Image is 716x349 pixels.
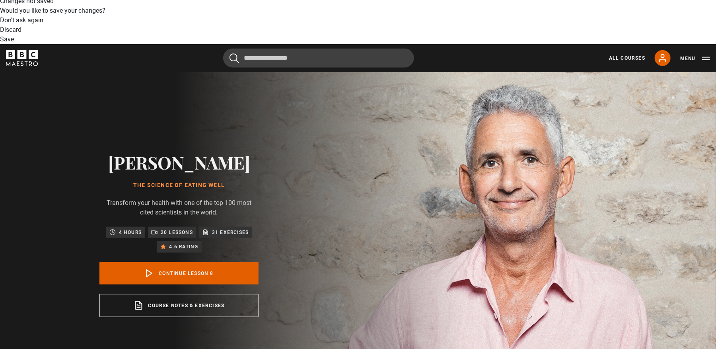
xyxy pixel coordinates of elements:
[230,53,239,63] button: Submit the search query
[169,243,198,251] p: 4.6 rating
[99,294,259,317] a: Course notes & exercises
[161,228,193,236] p: 20 lessons
[99,198,259,217] p: Transform your health with one of the top 100 most cited scientists in the world.
[119,228,142,236] p: 4 hours
[680,55,710,62] button: Toggle navigation
[99,152,259,172] h2: [PERSON_NAME]
[223,49,414,68] input: Search
[6,50,38,66] svg: BBC Maestro
[99,262,259,285] a: Continue lesson 8
[99,182,259,189] h1: The Science of Eating Well
[609,55,645,62] a: All Courses
[212,228,249,236] p: 31 exercises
